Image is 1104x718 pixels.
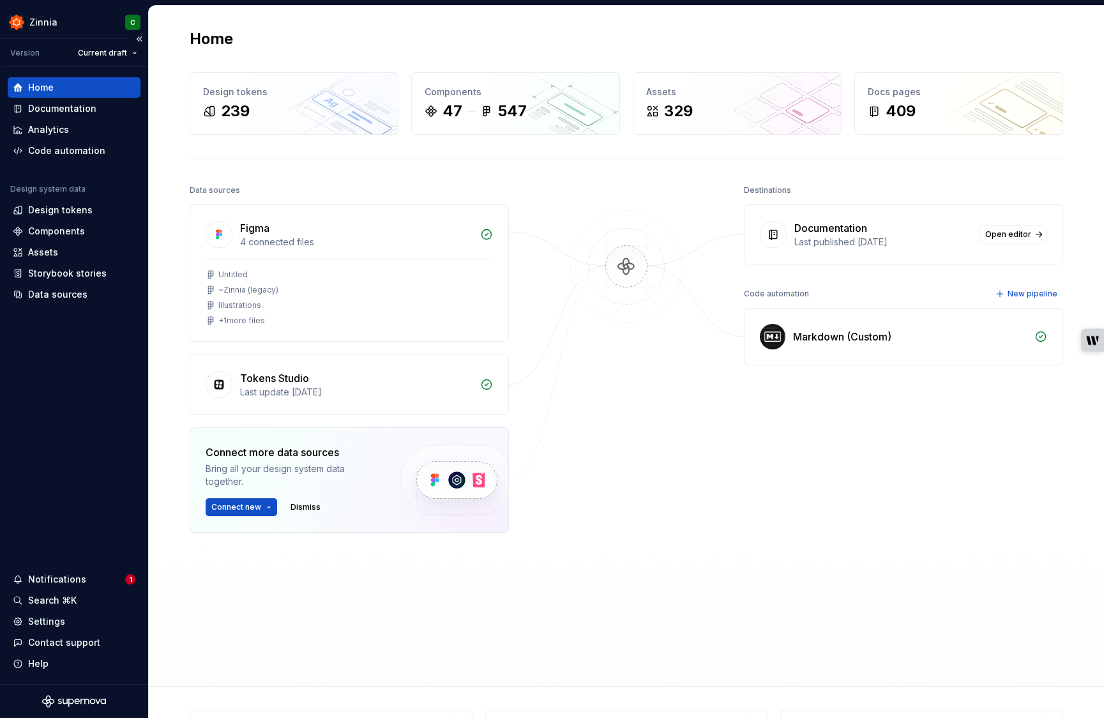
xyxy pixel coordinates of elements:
span: 1 [125,574,135,584]
a: Docs pages409 [854,72,1063,135]
img: 45b30344-6175-44f5-928b-e1fa7fb9357c.png [9,15,24,30]
div: Design tokens [28,204,93,217]
div: Assets [646,86,828,98]
span: Current draft [78,48,127,58]
div: Data sources [190,181,240,199]
div: Documentation [794,220,867,236]
button: Help [8,653,140,674]
button: Current draft [72,44,143,62]
div: C [130,17,135,27]
div: Code automation [28,144,105,157]
button: Connect new [206,498,277,516]
a: Data sources [8,284,140,305]
div: Contact support [28,636,100,649]
div: Analytics [28,123,69,136]
a: Documentation [8,98,140,119]
svg: Supernova Logo [42,695,106,708]
div: Search ⌘K [28,594,77,607]
button: Dismiss [285,498,326,516]
a: Figma4 connected filesUntitled~Zinnia (legacy)Illustrations+1more files [190,204,509,342]
div: Tokens Studio [240,370,309,386]
div: Design tokens [203,86,385,98]
button: Notifications1 [8,569,140,590]
div: Docs pages [868,86,1050,98]
a: Assets329 [633,72,842,135]
div: Connect more data sources [206,445,378,460]
div: ~Zinnia (legacy) [218,285,278,295]
a: Open editor [979,225,1047,243]
span: Open editor [985,229,1031,240]
div: Documentation [28,102,96,115]
div: Design system data [10,184,86,194]
a: Assets [8,242,140,263]
div: 547 [498,101,527,121]
span: Connect new [211,502,261,512]
button: Collapse sidebar [130,30,148,48]
div: Untitled [218,270,248,280]
h2: Home [190,29,233,49]
div: Notifications [28,573,86,586]
a: Settings [8,611,140,632]
div: 47 [442,101,462,121]
button: Contact support [8,632,140,653]
span: New pipeline [1008,289,1057,299]
button: ZinniaC [3,8,146,36]
a: Design tokens239 [190,72,398,135]
div: Destinations [744,181,791,199]
div: Zinnia [29,16,57,29]
div: 329 [664,101,693,121]
div: 409 [886,101,916,121]
div: Home [28,81,54,94]
div: Version [10,48,40,58]
button: Search ⌘K [8,590,140,611]
div: Last update [DATE] [240,386,473,399]
div: Assets [28,246,58,259]
a: Tokens StudioLast update [DATE] [190,355,509,415]
div: + 1 more files [218,316,265,326]
div: 239 [221,101,250,121]
div: Settings [28,615,65,628]
div: Code automation [744,285,809,303]
div: Components [28,225,85,238]
div: Components [425,86,607,98]
a: Storybook stories [8,263,140,284]
div: Bring all your design system data together. [206,462,378,488]
div: Illustrations [218,300,261,310]
a: Code automation [8,141,140,161]
div: Help [28,657,49,670]
a: Components47547 [411,72,620,135]
button: New pipeline [992,285,1063,303]
a: Analytics [8,119,140,140]
div: Markdown (Custom) [793,329,891,344]
a: Components [8,221,140,241]
a: Home [8,77,140,98]
div: Data sources [28,288,87,301]
div: Last published [DATE] [794,236,972,248]
span: Dismiss [291,502,321,512]
div: Figma [240,220,269,236]
div: Storybook stories [28,267,107,280]
a: Design tokens [8,200,140,220]
div: 4 connected files [240,236,473,248]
